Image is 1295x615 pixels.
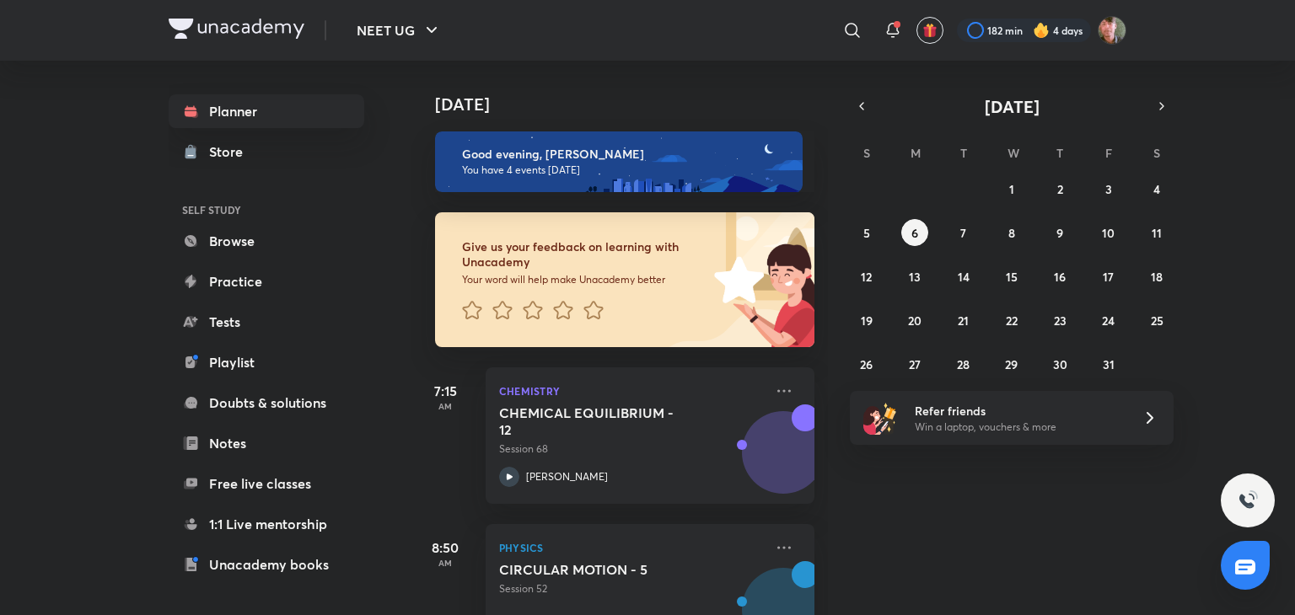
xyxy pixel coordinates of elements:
abbr: October 18, 2025 [1151,269,1163,285]
a: Free live classes [169,467,364,500]
a: Practice [169,265,364,298]
button: October 20, 2025 [901,307,928,334]
button: avatar [916,17,943,44]
abbr: Sunday [863,145,870,161]
abbr: October 15, 2025 [1006,269,1018,285]
button: October 25, 2025 [1143,307,1170,334]
h5: CHEMICAL EQUILIBRIUM - 12 [499,404,709,438]
abbr: October 23, 2025 [1054,313,1067,329]
abbr: Monday [911,145,921,161]
button: October 5, 2025 [853,219,880,246]
a: Playlist [169,345,364,379]
abbr: October 24, 2025 [1102,313,1115,329]
button: October 28, 2025 [950,350,977,377]
a: Company Logo [169,19,304,43]
button: October 14, 2025 [950,263,977,290]
img: Company Logo [169,19,304,39]
abbr: October 5, 2025 [863,225,870,241]
p: AM [411,401,479,411]
button: October 15, 2025 [998,263,1025,290]
abbr: October 13, 2025 [909,269,921,285]
button: October 6, 2025 [901,219,928,246]
button: October 29, 2025 [998,350,1025,377]
abbr: October 16, 2025 [1054,269,1066,285]
p: Physics [499,537,764,558]
abbr: October 14, 2025 [958,269,970,285]
abbr: October 31, 2025 [1103,356,1115,372]
h6: SELF STUDY [169,195,364,224]
img: avatar [922,23,938,38]
button: October 8, 2025 [998,219,1025,246]
button: October 7, 2025 [950,219,977,246]
a: Notes [169,426,364,460]
button: October 22, 2025 [998,307,1025,334]
div: Store [209,142,253,162]
img: streak [1033,22,1050,39]
button: October 19, 2025 [853,307,880,334]
button: October 16, 2025 [1046,263,1073,290]
button: October 1, 2025 [998,175,1025,202]
abbr: October 2, 2025 [1057,181,1063,197]
a: Planner [169,94,364,128]
p: Session 68 [499,441,764,457]
button: October 18, 2025 [1143,263,1170,290]
button: October 21, 2025 [950,307,977,334]
abbr: October 19, 2025 [861,313,873,329]
abbr: October 17, 2025 [1103,269,1114,285]
img: feedback_image [657,212,814,347]
button: October 10, 2025 [1095,219,1122,246]
span: [DATE] [985,95,1040,118]
abbr: October 12, 2025 [861,269,872,285]
h6: Give us your feedback on learning with Unacademy [462,239,708,270]
h5: CIRCULAR MOTION - 5 [499,561,709,578]
button: October 13, 2025 [901,263,928,290]
abbr: October 10, 2025 [1102,225,1115,241]
abbr: October 8, 2025 [1008,225,1015,241]
button: October 3, 2025 [1095,175,1122,202]
abbr: October 3, 2025 [1105,181,1112,197]
a: Doubts & solutions [169,386,364,420]
abbr: Friday [1105,145,1112,161]
img: ttu [1238,490,1258,511]
button: October 11, 2025 [1143,219,1170,246]
p: Win a laptop, vouchers & more [915,420,1122,435]
p: Session 52 [499,581,764,596]
a: 1:1 Live mentorship [169,507,364,541]
button: October 30, 2025 [1046,350,1073,377]
button: October 24, 2025 [1095,307,1122,334]
img: Ravii [1098,16,1126,45]
button: October 23, 2025 [1046,307,1073,334]
abbr: October 1, 2025 [1009,181,1014,197]
abbr: October 26, 2025 [860,356,873,372]
abbr: October 9, 2025 [1056,225,1063,241]
abbr: October 21, 2025 [958,313,969,329]
a: Unacademy books [169,548,364,581]
abbr: October 7, 2025 [960,225,966,241]
img: Avatar [743,420,824,501]
abbr: October 25, 2025 [1151,313,1163,329]
abbr: October 4, 2025 [1153,181,1160,197]
button: October 27, 2025 [901,350,928,377]
p: Your word will help make Unacademy better [462,273,708,286]
abbr: Thursday [1056,145,1063,161]
abbr: Saturday [1153,145,1160,161]
abbr: Tuesday [960,145,967,161]
a: Browse [169,224,364,258]
p: AM [411,558,479,568]
abbr: October 28, 2025 [957,356,970,372]
button: [DATE] [873,94,1150,118]
img: evening [435,131,803,192]
abbr: October 27, 2025 [909,356,921,372]
p: [PERSON_NAME] [526,469,608,484]
p: You have 4 events [DATE] [462,163,787,177]
img: referral [863,401,897,435]
abbr: October 29, 2025 [1005,356,1018,372]
a: Store [169,135,364,168]
button: October 31, 2025 [1095,350,1122,377]
h6: Refer friends [915,402,1122,420]
a: Tests [169,305,364,339]
button: October 26, 2025 [853,350,880,377]
abbr: October 30, 2025 [1053,356,1067,372]
button: October 4, 2025 [1143,175,1170,202]
button: NEET UG [347,13,452,47]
